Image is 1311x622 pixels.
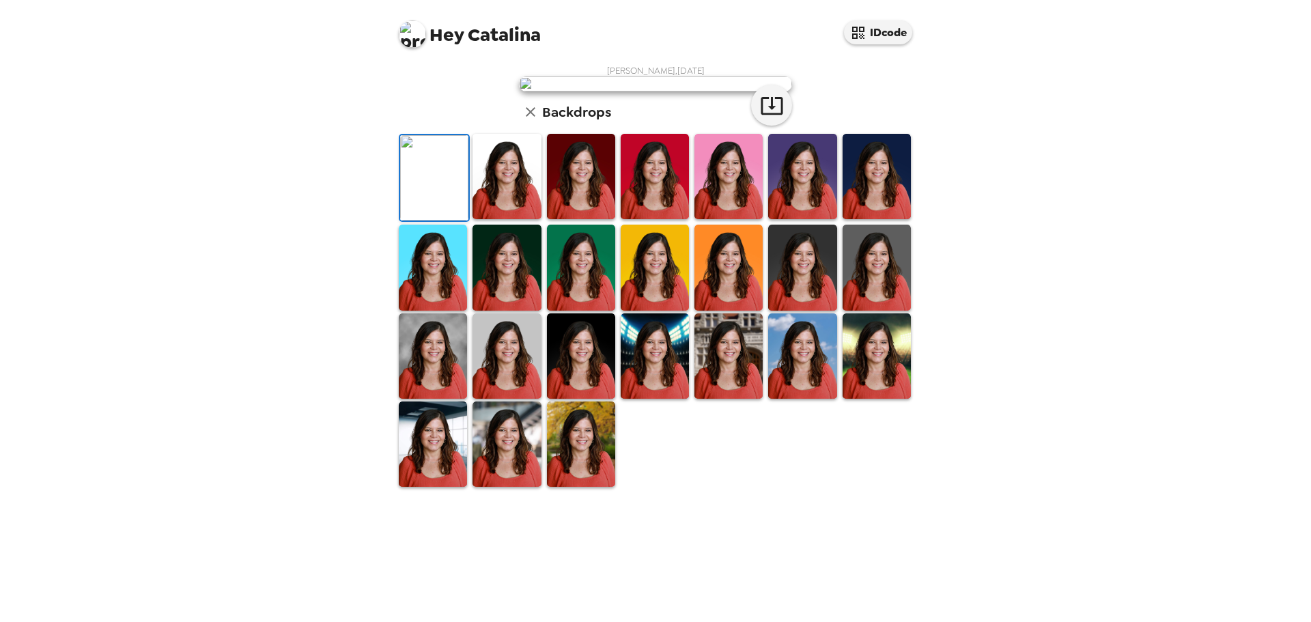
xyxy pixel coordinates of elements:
span: Catalina [399,14,541,44]
img: Original [400,135,468,221]
h6: Backdrops [542,101,611,123]
span: [PERSON_NAME] , [DATE] [607,65,705,76]
img: user [519,76,792,91]
span: Hey [429,23,464,47]
img: profile pic [399,20,426,48]
button: IDcode [844,20,912,44]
